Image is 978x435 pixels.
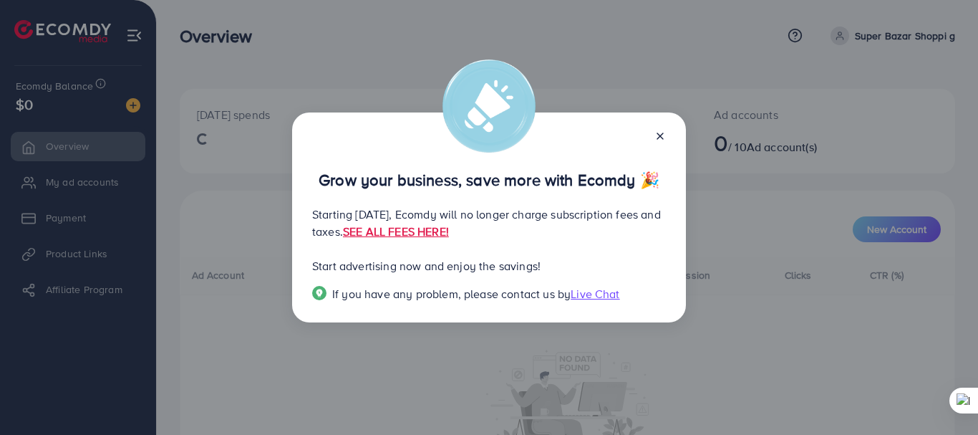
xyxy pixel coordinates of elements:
[312,206,666,240] p: Starting [DATE], Ecomdy will no longer charge subscription fees and taxes.
[312,257,666,274] p: Start advertising now and enjoy the savings!
[442,59,536,153] img: alert
[571,286,619,302] span: Live Chat
[343,224,449,239] a: SEE ALL FEES HERE!
[312,286,326,300] img: Popup guide
[332,286,571,302] span: If you have any problem, please contact us by
[312,171,666,188] p: Grow your business, save more with Ecomdy 🎉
